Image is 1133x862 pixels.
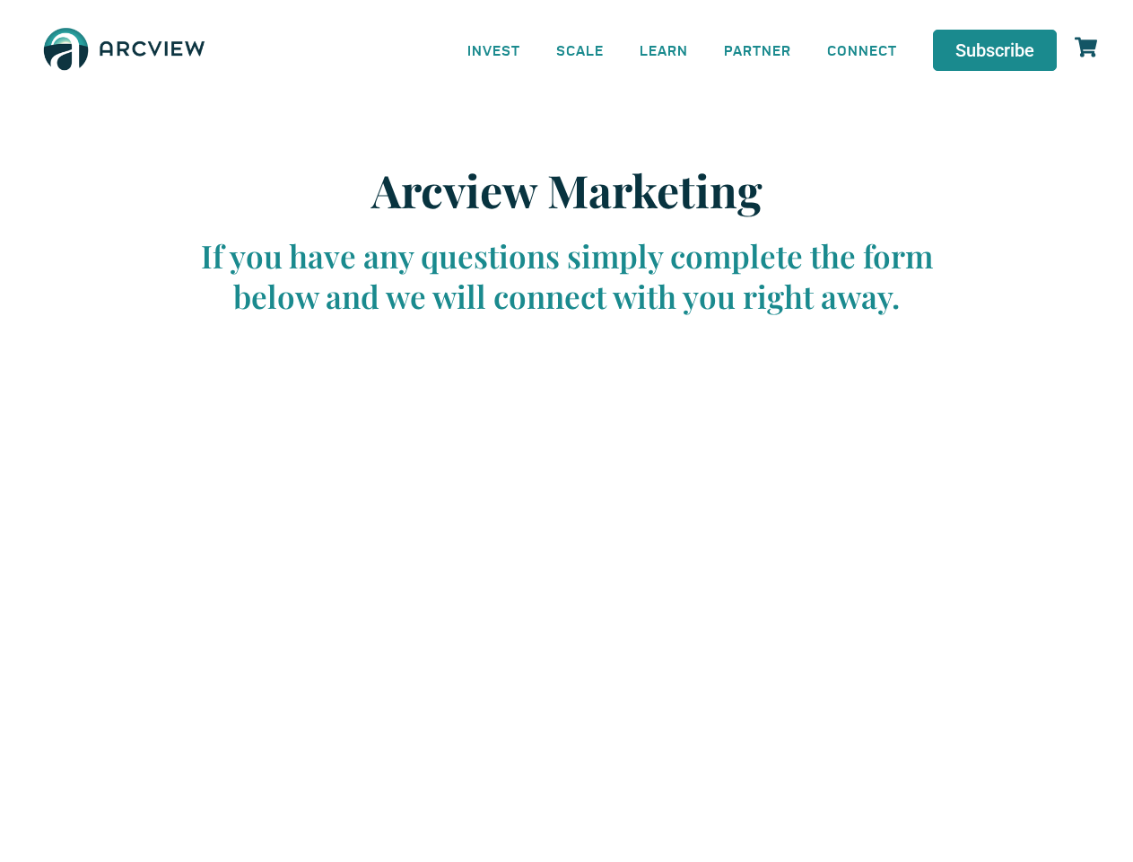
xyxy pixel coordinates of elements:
img: The Arcview Group [36,18,213,83]
a: INVEST [449,30,538,70]
h2: Arcview Marketing [181,163,953,217]
span: Subscribe [955,41,1034,59]
a: PARTNER [706,30,809,70]
a: LEARN [622,30,706,70]
a: SCALE [538,30,622,70]
nav: Menu [449,30,915,70]
div: If you have any questions simply complete the form below and we will connect with you right away. [181,235,953,317]
a: Subscribe [933,30,1057,71]
a: CONNECT [809,30,915,70]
